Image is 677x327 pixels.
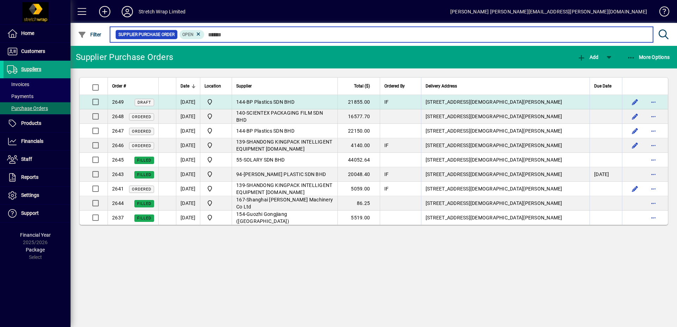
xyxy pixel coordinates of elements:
[648,198,659,209] button: More options
[20,232,51,238] span: Financial Year
[21,120,41,126] span: Products
[132,129,151,134] span: Ordered
[137,201,151,206] span: Filled
[76,52,173,63] div: Supplier Purchase Orders
[384,143,389,148] span: IF
[337,138,380,153] td: 4140.00
[648,212,659,223] button: More options
[112,128,124,134] span: 2647
[205,141,227,150] span: SWL-AKL
[337,182,380,196] td: 5059.00
[176,167,200,182] td: [DATE]
[236,139,245,145] span: 139
[384,186,389,192] span: IF
[627,54,670,60] span: More Options
[176,124,200,138] td: [DATE]
[21,174,38,180] span: Reports
[629,125,641,137] button: Edit
[648,154,659,165] button: More options
[236,110,245,116] span: 140
[137,172,151,177] span: Filled
[21,30,34,36] span: Home
[232,124,337,138] td: -
[205,112,227,121] span: SWL-AKL
[236,182,332,195] span: SHANDONG KINGPACK INTELLIGENT EQUIPMENT [DOMAIN_NAME]
[132,115,151,119] span: Ordered
[112,171,124,177] span: 2643
[7,105,48,111] span: Purchase Orders
[575,51,600,63] button: Add
[232,153,337,167] td: -
[176,182,200,196] td: [DATE]
[236,157,242,163] span: 55
[112,143,124,148] span: 2646
[246,99,294,105] span: BP Plastics SDN BHD
[648,111,659,122] button: More options
[112,99,124,105] span: 2649
[421,124,590,138] td: [STREET_ADDRESS][DEMOGRAPHIC_DATA][PERSON_NAME]
[629,183,641,194] button: Edit
[236,139,332,152] span: SHANDONG KINGPACK INTELLIGENT EQUIPMENT [DOMAIN_NAME]
[205,98,227,106] span: SWL-AKL
[205,127,227,135] span: SWL-AKL
[654,1,668,24] a: Knowledge Base
[139,6,186,17] div: Stretch Wrap Limited
[176,138,200,153] td: [DATE]
[118,31,175,38] span: Supplier Purchase Order
[232,167,337,182] td: -
[337,124,380,138] td: 22150.00
[112,157,124,163] span: 2645
[421,109,590,124] td: [STREET_ADDRESS][DEMOGRAPHIC_DATA][PERSON_NAME]
[384,82,417,90] div: Ordered By
[594,82,611,90] span: Due Date
[246,128,294,134] span: BP Plastics SDN BHD
[179,30,205,39] mat-chip: Completion Status: Open
[384,82,405,90] span: Ordered By
[4,115,71,132] a: Products
[112,200,124,206] span: 2644
[21,66,41,72] span: Suppliers
[4,90,71,102] a: Payments
[205,199,227,207] span: SWL-AKL
[648,125,659,137] button: More options
[236,110,323,123] span: SCIENTEX PACKAGING FILM SDN BHD
[137,158,151,163] span: Filled
[337,196,380,211] td: 86.25
[232,109,337,124] td: -
[205,184,227,193] span: SWL-AKL
[450,6,647,17] div: [PERSON_NAME] [PERSON_NAME][EMAIL_ADDRESS][PERSON_NAME][DOMAIN_NAME]
[421,182,590,196] td: [STREET_ADDRESS][DEMOGRAPHIC_DATA][PERSON_NAME]
[337,211,380,225] td: 5519.00
[236,182,245,188] span: 139
[21,210,39,216] span: Support
[236,171,242,177] span: 94
[176,153,200,167] td: [DATE]
[342,82,376,90] div: Total ($)
[232,95,337,109] td: -
[112,82,126,90] span: Order #
[236,197,245,202] span: 167
[181,82,189,90] span: Date
[577,54,598,60] span: Add
[337,95,380,109] td: 21855.00
[421,138,590,153] td: [STREET_ADDRESS][DEMOGRAPHIC_DATA][PERSON_NAME]
[337,167,380,182] td: 20048.40
[21,156,32,162] span: Staff
[354,82,370,90] span: Total ($)
[132,144,151,148] span: Ordered
[137,216,151,220] span: Filled
[236,197,333,210] span: Shanghai [PERSON_NAME] Machinery Co Ltd
[648,183,659,194] button: More options
[337,153,380,167] td: 44052.64
[176,211,200,225] td: [DATE]
[205,213,227,222] span: SWL-AKL
[4,25,71,42] a: Home
[236,99,245,105] span: 144
[232,138,337,153] td: -
[176,95,200,109] td: [DATE]
[4,102,71,114] a: Purchase Orders
[421,196,590,211] td: [STREET_ADDRESS][DEMOGRAPHIC_DATA][PERSON_NAME]
[629,140,641,151] button: Edit
[181,82,196,90] div: Date
[384,99,389,105] span: IF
